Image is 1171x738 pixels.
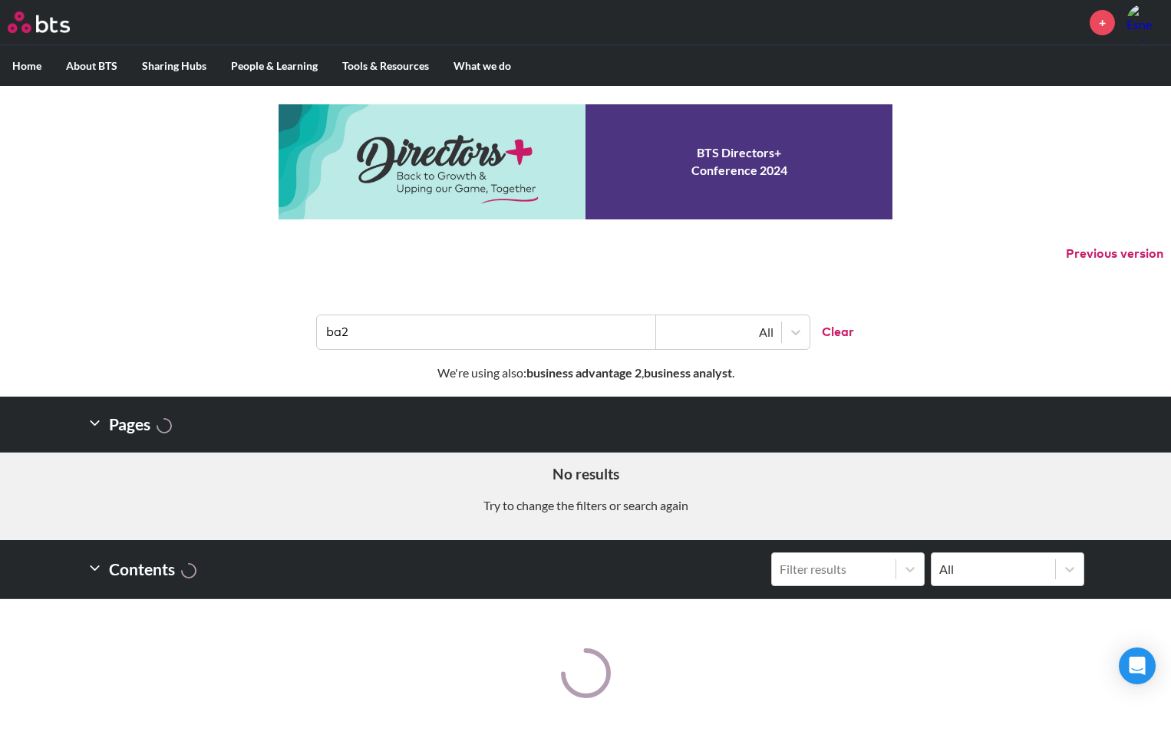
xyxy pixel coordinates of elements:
[219,46,330,86] label: People & Learning
[279,104,892,219] a: Conference 2024
[939,561,1047,578] div: All
[87,552,196,586] h2: Contents
[130,46,219,86] label: Sharing Hubs
[8,12,70,33] img: BTS Logo
[664,324,774,341] div: All
[12,464,1159,485] h5: No results
[317,315,656,349] input: Find contents, pages and demos...
[780,561,888,578] div: Filter results
[12,497,1159,514] p: Try to change the filters or search again
[1126,4,1163,41] a: Profile
[644,365,732,380] strong: business analyst
[1126,4,1163,41] img: Esne Basson
[526,365,642,380] strong: business advantage 2
[1090,10,1115,35] a: +
[810,315,854,349] button: Clear
[8,12,98,33] a: Go home
[1119,647,1156,684] div: Open Intercom Messenger
[87,409,172,440] h2: Pages
[330,46,441,86] label: Tools & Resources
[1066,245,1163,262] button: Previous version
[54,46,130,86] label: About BTS
[441,46,523,86] label: What we do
